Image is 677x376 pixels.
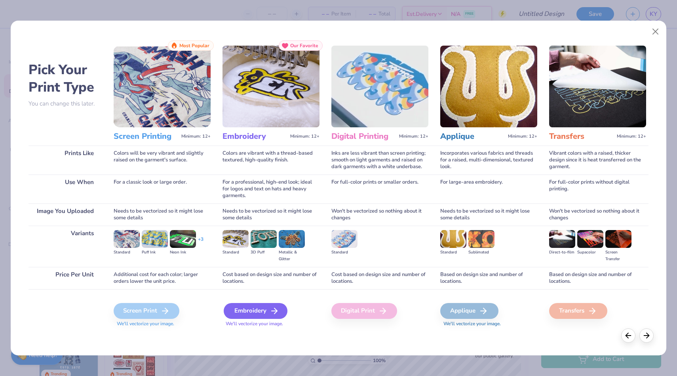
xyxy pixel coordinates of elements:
span: We'll vectorize your image. [440,320,537,327]
div: Metallic & Glitter [279,249,305,263]
div: Screen Transfer [605,249,631,263]
div: Cost based on design size and number of locations. [331,267,428,289]
div: Price Per Unit [29,267,102,289]
div: Embroidery [224,303,287,319]
div: Cost based on design size and number of locations. [222,267,319,289]
div: For full-color prints without digital printing. [549,175,646,203]
div: Needs to be vectorized so it might lose some details [114,203,211,226]
div: Standard [331,249,358,256]
span: Minimum: 12+ [181,134,211,139]
div: Colors will be very vibrant and slightly raised on the garment's surface. [114,146,211,175]
span: We'll vectorize your image. [222,320,319,327]
img: Applique [440,46,537,127]
span: We'll vectorize your image. [114,320,211,327]
div: For full-color prints or smaller orders. [331,175,428,203]
div: Transfers [549,303,607,319]
img: Embroidery [222,46,319,127]
div: Use When [29,175,102,203]
h3: Digital Printing [331,131,396,142]
div: For large-area embroidery. [440,175,537,203]
img: Direct-to-film [549,230,575,247]
div: Won't be vectorized so nothing about it changes [549,203,646,226]
img: Screen Transfer [605,230,631,247]
div: For a classic look or large order. [114,175,211,203]
h3: Applique [440,131,505,142]
img: Standard [222,230,249,247]
img: Supacolor [577,230,603,247]
div: Additional cost for each color; larger orders lower the unit price. [114,267,211,289]
span: Minimum: 12+ [508,134,537,139]
span: Minimum: 12+ [399,134,428,139]
span: Most Popular [179,43,209,48]
img: Metallic & Glitter [279,230,305,247]
span: Minimum: 12+ [290,134,319,139]
div: Sublimated [468,249,494,256]
div: Supacolor [577,249,603,256]
div: Screen Print [114,303,179,319]
div: Neon Ink [170,249,196,256]
div: Standard [114,249,140,256]
img: Standard [114,230,140,247]
img: Digital Printing [331,46,428,127]
div: Won't be vectorized so nothing about it changes [331,203,428,226]
div: Based on design size and number of locations. [440,267,537,289]
div: Direct-to-film [549,249,575,256]
div: Incorporates various fabrics and threads for a raised, multi-dimensional, textured look. [440,146,537,175]
img: Screen Printing [114,46,211,127]
div: Colors are vibrant with a thread-based textured, high-quality finish. [222,146,319,175]
div: 3D Puff [251,249,277,256]
img: Puff Ink [142,230,168,247]
div: Standard [222,249,249,256]
div: Based on design size and number of locations. [549,267,646,289]
div: Digital Print [331,303,397,319]
div: Needs to be vectorized so it might lose some details [440,203,537,226]
button: Close [648,24,663,39]
h3: Transfers [549,131,614,142]
div: Applique [440,303,498,319]
h2: Pick Your Print Type [29,61,102,96]
h3: Embroidery [222,131,287,142]
img: Standard [440,230,466,247]
img: Neon Ink [170,230,196,247]
h3: Screen Printing [114,131,178,142]
span: Minimum: 12+ [617,134,646,139]
img: 3D Puff [251,230,277,247]
img: Transfers [549,46,646,127]
div: Inks are less vibrant than screen printing; smooth on light garments and raised on dark garments ... [331,146,428,175]
span: Our Favorite [290,43,318,48]
div: Prints Like [29,146,102,175]
div: Standard [440,249,466,256]
div: For a professional, high-end look; ideal for logos and text on hats and heavy garments. [222,175,319,203]
div: Image You Uploaded [29,203,102,226]
img: Sublimated [468,230,494,247]
img: Standard [331,230,358,247]
div: Vibrant colors with a raised, thicker design since it is heat transferred on the garment. [549,146,646,175]
div: + 3 [198,236,203,249]
div: Variants [29,226,102,267]
div: Needs to be vectorized so it might lose some details [222,203,319,226]
p: You can change this later. [29,100,102,107]
div: Puff Ink [142,249,168,256]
